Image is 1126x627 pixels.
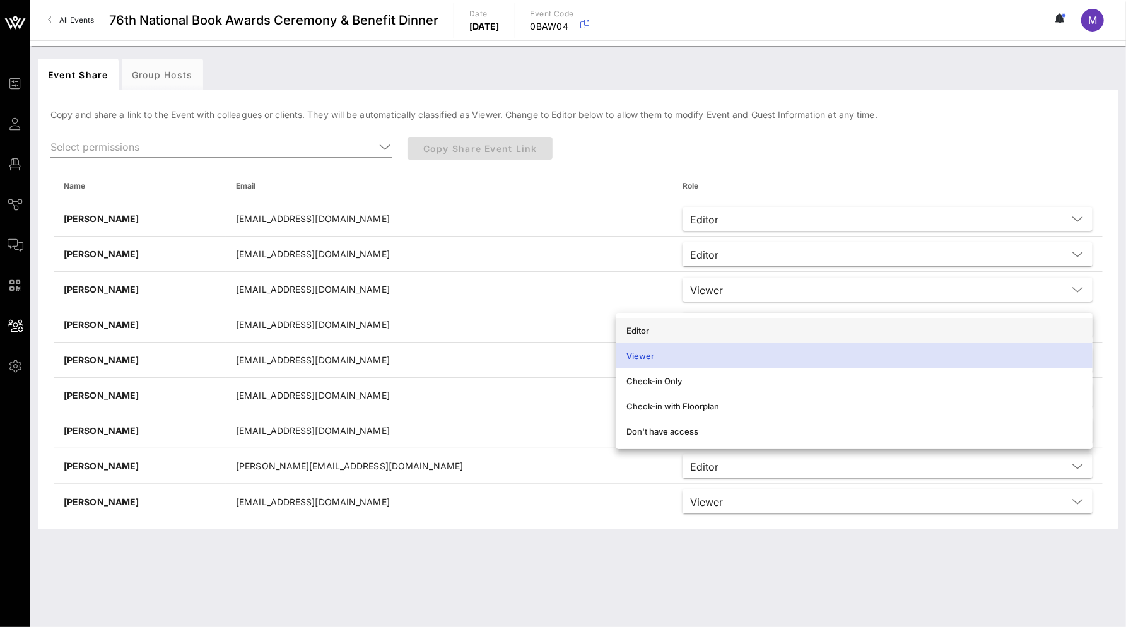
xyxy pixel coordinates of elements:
[54,484,226,519] td: [PERSON_NAME]
[226,448,672,484] td: [PERSON_NAME][EMAIL_ADDRESS][DOMAIN_NAME]
[1081,9,1104,32] div: M
[38,98,1118,529] div: Copy and share a link to the Event with colleagues or clients. They will be automatically classif...
[226,272,672,307] td: [EMAIL_ADDRESS][DOMAIN_NAME]
[226,237,672,272] td: [EMAIL_ADDRESS][DOMAIN_NAME]
[109,11,438,30] span: 76th National Book Awards Ceremony & Benefit Dinner
[690,249,718,261] div: Editor
[226,307,672,343] td: [EMAIL_ADDRESS][DOMAIN_NAME]
[672,171,1103,201] th: Role
[50,137,375,157] input: Select permissions
[683,278,1093,302] div: Viewer
[626,325,1082,336] div: Editor
[690,461,718,472] div: Editor
[683,242,1093,266] div: Editor
[38,59,119,90] div: Event Share
[54,413,226,448] td: [PERSON_NAME]
[40,10,102,30] a: All Events
[683,489,1093,513] div: Viewer
[54,171,226,201] th: Name
[122,59,203,90] div: Group Hosts
[469,8,500,20] p: Date
[469,20,500,33] p: [DATE]
[226,171,672,201] th: Email
[226,378,672,413] td: [EMAIL_ADDRESS][DOMAIN_NAME]
[226,413,672,448] td: [EMAIL_ADDRESS][DOMAIN_NAME]
[690,284,723,296] div: Viewer
[226,201,672,237] td: [EMAIL_ADDRESS][DOMAIN_NAME]
[626,401,1082,411] div: Check-in with Floorplan
[226,343,672,378] td: [EMAIL_ADDRESS][DOMAIN_NAME]
[683,454,1093,478] div: Editor
[690,214,718,225] div: Editor
[54,201,226,237] td: [PERSON_NAME]
[226,484,672,519] td: [EMAIL_ADDRESS][DOMAIN_NAME]
[54,448,226,484] td: [PERSON_NAME]
[626,376,1082,386] div: Check-in Only
[54,307,226,343] td: [PERSON_NAME]
[59,15,94,25] span: All Events
[1088,14,1097,26] span: M
[690,496,723,508] div: Viewer
[54,237,226,272] td: [PERSON_NAME]
[54,378,226,413] td: [PERSON_NAME]
[626,351,1082,361] div: Viewer
[54,343,226,378] td: [PERSON_NAME]
[531,8,574,20] p: Event Code
[626,426,1082,437] div: Don't have access
[683,207,1093,231] div: Editor
[531,20,574,33] p: 0BAW04
[54,272,226,307] td: [PERSON_NAME]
